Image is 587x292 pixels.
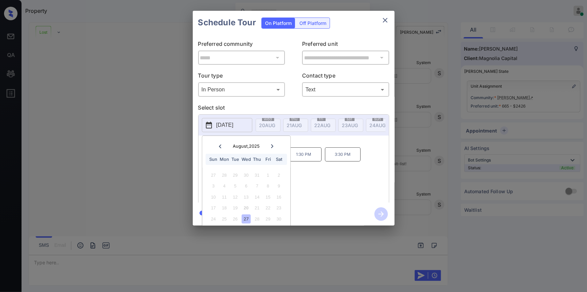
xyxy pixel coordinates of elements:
[302,71,389,82] p: Contact type
[370,205,392,223] button: btn-next
[253,193,262,202] div: Not available Thursday, August 14th, 2025
[274,171,284,180] div: Not available Saturday, August 2nd, 2025
[296,18,330,28] div: Off Platform
[209,155,218,164] div: Sun
[253,155,262,164] div: Thu
[231,155,240,164] div: Tue
[263,181,272,191] div: Not available Friday, August 8th, 2025
[253,181,262,191] div: Not available Thursday, August 7th, 2025
[274,193,284,202] div: Not available Saturday, August 16th, 2025
[286,147,322,162] p: 1:30 PM
[274,155,284,164] div: Sat
[209,193,218,202] div: Not available Sunday, August 10th, 2025
[378,13,392,27] button: close
[242,171,251,180] div: Not available Wednesday, July 30th, 2025
[220,193,229,202] div: Not available Monday, August 11th, 2025
[263,155,272,164] div: Fri
[231,171,240,180] div: Not available Tuesday, July 29th, 2025
[262,18,295,28] div: On Platform
[200,84,284,95] div: In Person
[220,155,229,164] div: Mon
[198,40,285,51] p: Preferred community
[208,136,389,147] p: *Available time slots
[253,171,262,180] div: Not available Thursday, July 31st, 2025
[220,171,229,180] div: Not available Monday, July 28th, 2025
[231,181,240,191] div: Not available Tuesday, August 5th, 2025
[198,71,285,82] p: Tour type
[209,171,218,180] div: Not available Sunday, July 27th, 2025
[242,155,251,164] div: Wed
[231,193,240,202] div: Not available Tuesday, August 12th, 2025
[242,181,251,191] div: Not available Wednesday, August 6th, 2025
[202,118,252,132] button: [DATE]
[193,11,261,34] h2: Schedule Tour
[304,84,388,95] div: Text
[274,181,284,191] div: Not available Saturday, August 9th, 2025
[204,170,288,235] div: month 2025-08
[216,121,233,129] p: [DATE]
[198,104,389,114] p: Select slot
[325,147,361,162] p: 3:30 PM
[263,193,272,202] div: Not available Friday, August 15th, 2025
[302,40,389,51] p: Preferred unit
[242,193,251,202] div: Not available Wednesday, August 13th, 2025
[220,181,229,191] div: Not available Monday, August 4th, 2025
[233,144,260,149] div: August , 2025
[209,181,218,191] div: Not available Sunday, August 3rd, 2025
[263,171,272,180] div: Not available Friday, August 1st, 2025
